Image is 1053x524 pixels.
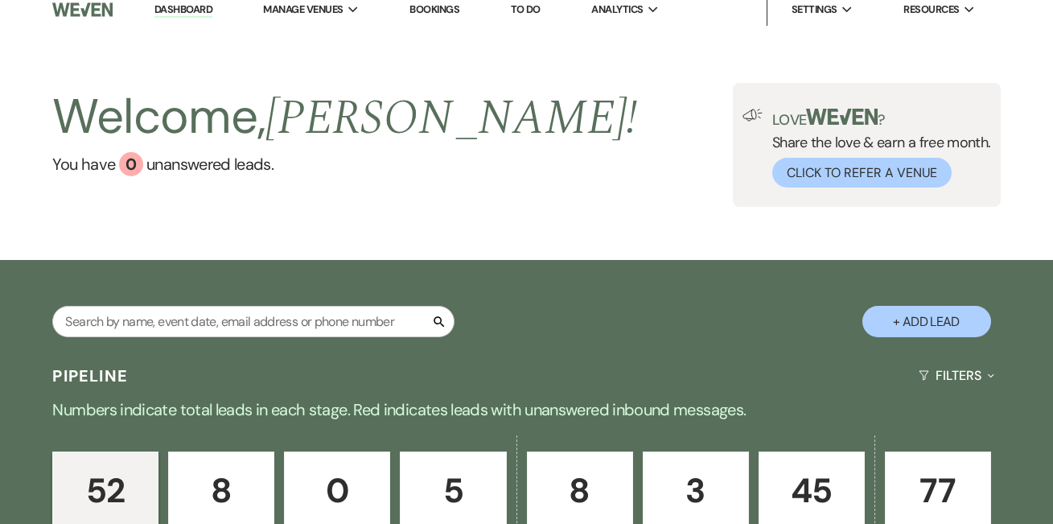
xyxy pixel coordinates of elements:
[63,464,148,518] p: 52
[511,2,541,16] a: To Do
[52,365,128,387] h3: Pipeline
[591,2,643,18] span: Analytics
[792,2,837,18] span: Settings
[263,2,343,18] span: Manage Venues
[772,158,952,188] button: Click to Refer a Venue
[763,109,991,188] div: Share the love & earn a free month.
[52,306,455,337] input: Search by name, event date, email address or phone number
[294,464,380,518] p: 0
[862,306,991,337] button: + Add Lead
[895,464,981,518] p: 77
[410,464,496,518] p: 5
[154,2,212,18] a: Dashboard
[52,83,637,152] h2: Welcome,
[52,152,637,176] a: You have 0 unanswered leads.
[806,109,878,125] img: weven-logo-green.svg
[912,354,1000,397] button: Filters
[903,2,959,18] span: Resources
[179,464,264,518] p: 8
[265,81,637,155] span: [PERSON_NAME] !
[772,109,991,127] p: Love ?
[537,464,623,518] p: 8
[742,109,763,122] img: loud-speaker-illustration.svg
[409,2,459,16] a: Bookings
[119,152,143,176] div: 0
[769,464,854,518] p: 45
[653,464,738,518] p: 3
